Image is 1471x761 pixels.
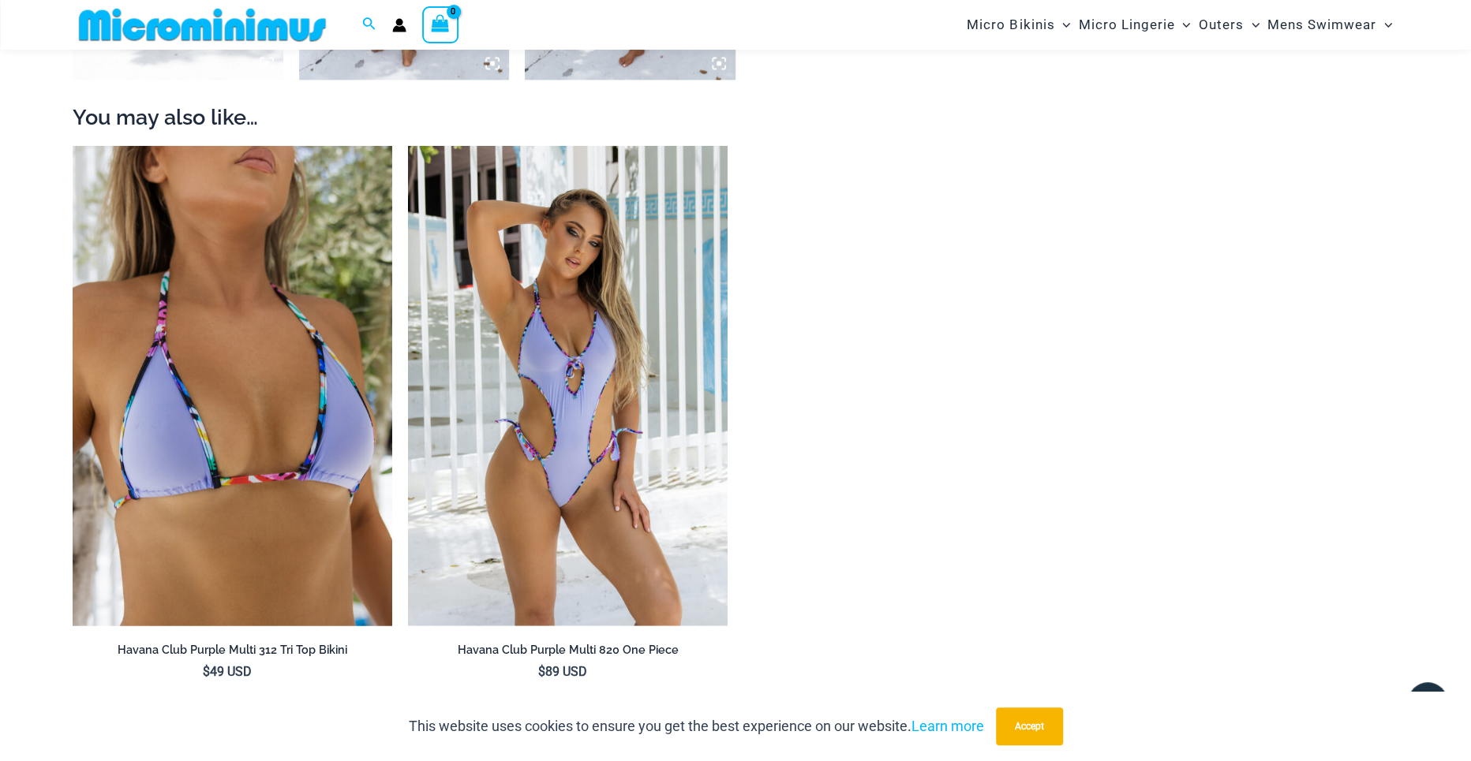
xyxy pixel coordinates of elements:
a: Havana Club Purple Multi 820 One Piece 01Havana Club Purple Multi 820 One Piece 03Havana Club Pur... [408,146,728,625]
a: Learn more [911,718,984,734]
img: Havana Club Purple Multi 820 One Piece 03 [408,146,728,625]
span: Mens Swimwear [1267,5,1376,45]
a: Havana Club Purple Multi 312 Tri Top Bikini [73,642,392,662]
span: Menu Toggle [1174,5,1190,45]
nav: Site Navigation [960,2,1398,47]
span: $ [538,663,545,678]
a: Mens SwimwearMenu ToggleMenu Toggle [1263,5,1396,45]
span: Micro Lingerie [1078,5,1174,45]
a: Havana Club Purple Multi 820 One Piece [408,642,728,662]
a: Micro LingerieMenu ToggleMenu Toggle [1074,5,1194,45]
bdi: 89 USD [538,663,587,678]
a: Search icon link [362,15,376,35]
h2: You may also like… [73,103,1398,131]
span: Micro Bikinis [967,5,1054,45]
h2: Havana Club Purple Multi 312 Tri Top Bikini [73,642,392,657]
a: Havana Club Purple Multi 312 Top 01Havana Club Purple Multi 312 Top 451 Bottom 03Havana Club Purp... [73,146,392,625]
button: Accept [996,707,1063,745]
a: View Shopping Cart, empty [422,6,459,43]
h2: Havana Club Purple Multi 820 One Piece [408,642,728,657]
a: OutersMenu ToggleMenu Toggle [1195,5,1263,45]
p: This website uses cookies to ensure you get the best experience on our website. [409,714,984,738]
span: Menu Toggle [1054,5,1070,45]
a: Account icon link [392,18,406,32]
img: MM SHOP LOGO FLAT [73,7,332,43]
a: Micro BikinisMenu ToggleMenu Toggle [963,5,1074,45]
span: $ [203,663,210,678]
span: Menu Toggle [1376,5,1392,45]
bdi: 49 USD [203,663,252,678]
img: Havana Club Purple Multi 312 Top 01 [73,146,392,625]
span: Menu Toggle [1244,5,1260,45]
span: Outers [1199,5,1244,45]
